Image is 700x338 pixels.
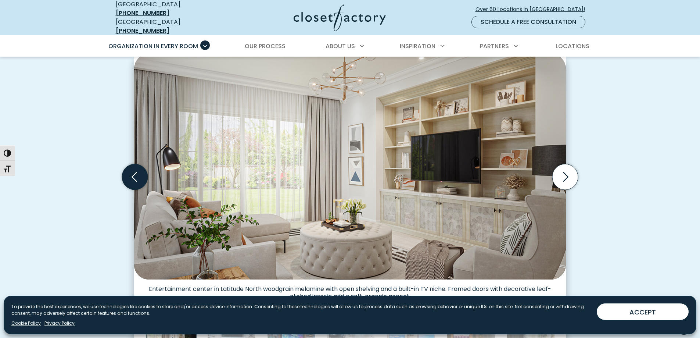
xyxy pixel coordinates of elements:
p: To provide the best experiences, we use technologies like cookies to store and/or access device i... [11,303,591,317]
span: Organization in Every Room [108,42,198,50]
a: Cookie Policy [11,320,41,327]
button: Next slide [549,161,581,193]
button: ACCEPT [597,303,689,320]
nav: Primary Menu [103,36,597,57]
a: Schedule a Free Consultation [471,16,585,28]
a: Over 60 Locations in [GEOGRAPHIC_DATA]! [475,3,591,16]
button: Previous slide [119,161,151,193]
a: [PHONE_NUMBER] [116,26,169,35]
span: Partners [480,42,509,50]
img: Custom built-ins in living room in light woodgrain finish [134,54,566,279]
span: Locations [556,42,589,50]
span: Our Process [245,42,286,50]
a: Privacy Policy [44,320,75,327]
div: [GEOGRAPHIC_DATA] [116,18,222,35]
span: About Us [326,42,355,50]
figcaption: Entertainment center in Latitude North woodgrain melamine with open shelving and a built-in TV ni... [134,280,566,300]
img: Closet Factory Logo [294,4,386,31]
span: Inspiration [400,42,435,50]
a: [PHONE_NUMBER] [116,9,169,17]
span: Over 60 Locations in [GEOGRAPHIC_DATA]! [475,6,591,13]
